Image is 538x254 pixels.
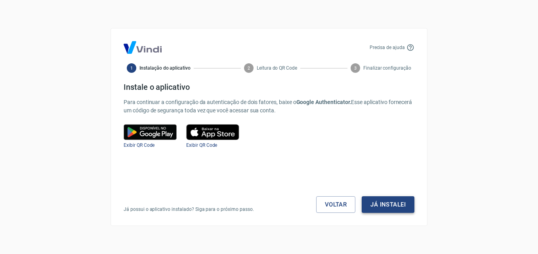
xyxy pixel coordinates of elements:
[124,82,414,92] h4: Instale o aplicativo
[130,66,133,71] text: 1
[257,64,297,72] span: Leitura do QR Code
[186,142,217,148] a: Exibir QR Code
[316,196,356,213] a: Voltar
[296,99,351,105] b: Google Authenticator.
[363,64,411,72] span: Finalizar configuração
[139,64,191,72] span: Instalação do aplicativo
[124,124,177,140] img: google play
[248,66,250,71] text: 2
[370,44,405,51] p: Precisa de ajuda
[354,66,357,71] text: 3
[124,41,162,54] img: Logo Vind
[124,206,254,213] p: Já possui o aplicativo instalado? Siga para o próximo passo.
[124,98,414,115] p: Para continuar a configuração da autenticação de dois fatores, baixe o Esse aplicativo fornecerá ...
[186,124,239,140] img: play
[362,196,414,213] button: Já instalei
[124,142,155,148] a: Exibir QR Code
